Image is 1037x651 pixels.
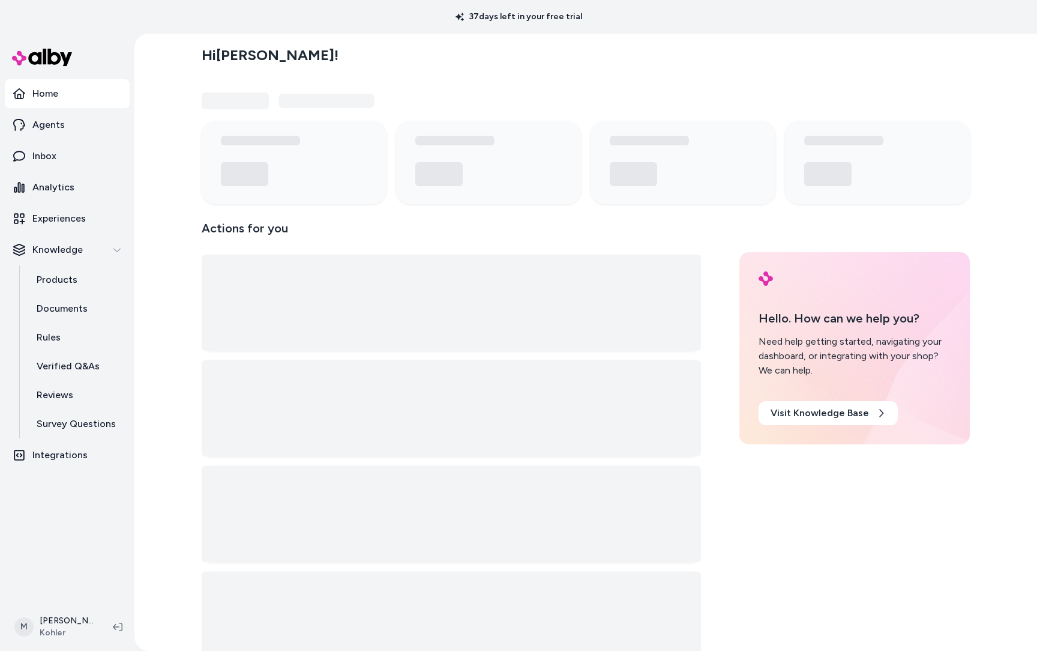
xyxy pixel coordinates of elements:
[32,149,56,163] p: Inbox
[37,388,73,402] p: Reviews
[759,335,951,378] div: Need help getting started, navigating your dashboard, or integrating with your shop? We can help.
[5,142,130,171] a: Inbox
[202,46,338,64] h2: Hi [PERSON_NAME] !
[32,211,86,226] p: Experiences
[25,323,130,352] a: Rules
[5,204,130,233] a: Experiences
[25,381,130,410] a: Reviews
[40,627,94,639] span: Kohler
[32,118,65,132] p: Agents
[25,352,130,381] a: Verified Q&As
[5,441,130,470] a: Integrations
[759,401,898,425] a: Visit Knowledge Base
[37,417,116,431] p: Survey Questions
[5,173,130,202] a: Analytics
[32,243,83,257] p: Knowledge
[32,180,74,195] p: Analytics
[5,79,130,108] a: Home
[25,410,130,438] a: Survey Questions
[25,265,130,294] a: Products
[37,273,77,287] p: Products
[448,11,589,23] p: 37 days left in your free trial
[25,294,130,323] a: Documents
[5,235,130,264] button: Knowledge
[759,309,951,327] p: Hello. How can we help you?
[7,608,103,646] button: M[PERSON_NAME]Kohler
[37,359,100,374] p: Verified Q&As
[202,219,701,247] p: Actions for you
[5,111,130,139] a: Agents
[37,301,88,316] p: Documents
[14,617,34,637] span: M
[40,615,94,627] p: [PERSON_NAME]
[759,271,773,286] img: alby Logo
[32,86,58,101] p: Home
[12,49,72,66] img: alby Logo
[37,330,61,345] p: Rules
[32,448,88,462] p: Integrations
